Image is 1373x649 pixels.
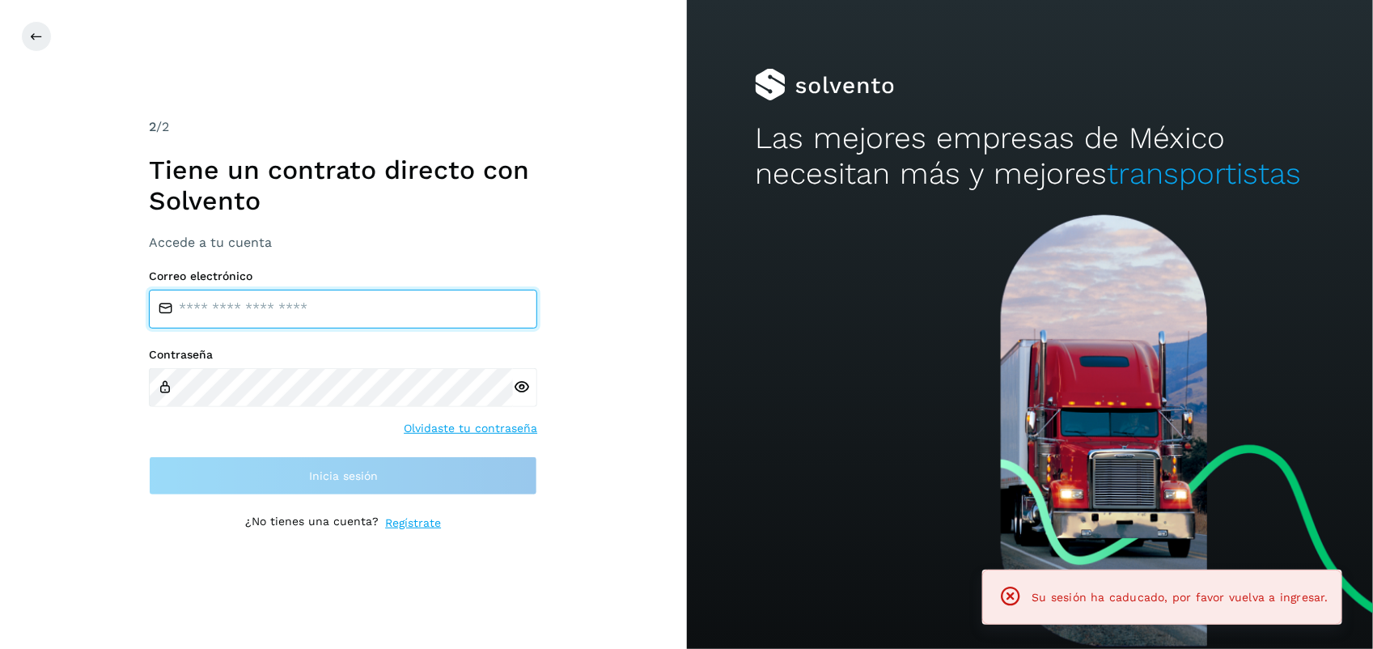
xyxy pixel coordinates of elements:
div: /2 [149,117,537,137]
a: Regístrate [385,515,441,532]
label: Contraseña [149,348,537,362]
button: Inicia sesión [149,456,537,495]
p: ¿No tienes una cuenta? [245,515,379,532]
span: Su sesión ha caducado, por favor vuelva a ingresar. [1032,591,1329,604]
label: Correo electrónico [149,269,537,283]
span: transportistas [1107,156,1301,191]
h2: Las mejores empresas de México necesitan más y mejores [755,121,1304,193]
h1: Tiene un contrato directo con Solvento [149,155,537,217]
span: Inicia sesión [309,470,378,481]
a: Olvidaste tu contraseña [404,420,537,437]
span: 2 [149,119,156,134]
h3: Accede a tu cuenta [149,235,537,250]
